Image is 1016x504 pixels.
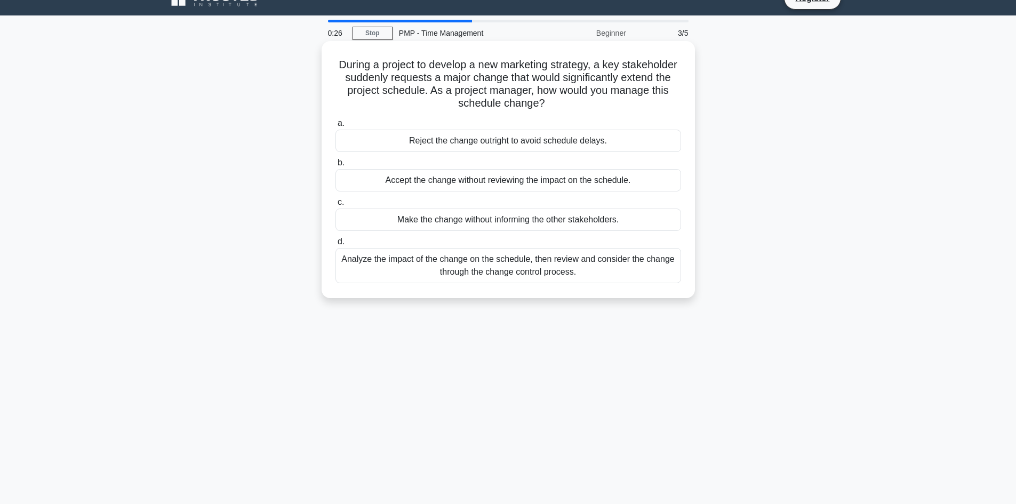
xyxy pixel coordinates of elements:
[334,58,682,110] h5: During a project to develop a new marketing strategy, a key stakeholder suddenly requests a major...
[353,27,393,40] a: Stop
[633,22,695,44] div: 3/5
[338,158,345,167] span: b.
[539,22,633,44] div: Beginner
[335,169,681,191] div: Accept the change without reviewing the impact on the schedule.
[322,22,353,44] div: 0:26
[393,22,539,44] div: PMP - Time Management
[335,248,681,283] div: Analyze the impact of the change on the schedule, then review and consider the change through the...
[335,130,681,152] div: Reject the change outright to avoid schedule delays.
[338,118,345,127] span: a.
[338,197,344,206] span: c.
[338,237,345,246] span: d.
[335,209,681,231] div: Make the change without informing the other stakeholders.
